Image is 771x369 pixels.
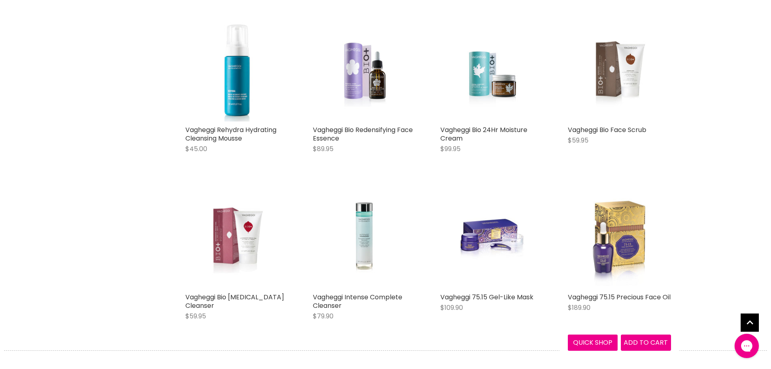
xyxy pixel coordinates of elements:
[568,136,588,145] span: $59.95
[313,186,416,289] a: Vagheggi Intense Complete Cleanser
[313,311,333,321] span: $79.90
[202,186,271,289] img: Vagheggi Bio Facial Toning Cleanser
[440,186,544,289] a: Vagheggi 75.15 Gel-Like Mask
[568,186,671,289] img: Vagheggi 75.15 Precious Face Oil
[185,18,289,122] img: Vagheggi Rehydra Hydrating Cleansing Mousse
[185,125,276,143] a: Vagheggi Rehydra Hydrating Cleansing Mousse
[731,331,763,361] iframe: Gorgias live chat messenger
[313,18,416,122] a: Vagheggi Bio Redensifying Face Essence
[568,303,590,312] span: $189.90
[457,18,526,122] img: Vagheggi Bio 24Hr Moisture Cream
[440,125,527,143] a: Vagheggi Bio 24Hr Moisture Cream
[185,292,284,310] a: Vagheggi Bio [MEDICAL_DATA] Cleanser
[185,144,207,154] span: $45.00
[185,186,289,289] a: Vagheggi Bio Facial Toning Cleanser
[568,18,671,122] a: Vagheggi Bio Face Scrub
[440,292,533,302] a: Vagheggi 75.15 Gel-Like Mask
[313,125,413,143] a: Vagheggi Bio Redensifying Face Essence
[621,335,671,351] button: Add to cart
[585,18,654,122] img: Vagheggi Bio Face Scrub
[313,144,333,154] span: $89.95
[568,125,646,134] a: Vagheggi Bio Face Scrub
[457,186,526,289] img: Vagheggi 75.15 Gel-Like Mask
[330,18,399,122] img: Vagheggi Bio Redensifying Face Essence
[568,335,618,351] button: Quick shop
[330,186,399,289] img: Vagheggi Intense Complete Cleanser
[440,144,461,154] span: $99.95
[185,311,206,321] span: $59.95
[313,292,402,310] a: Vagheggi Intense Complete Cleanser
[624,338,668,347] span: Add to cart
[568,292,671,302] a: Vagheggi 75.15 Precious Face Oil
[440,18,544,122] a: Vagheggi Bio 24Hr Moisture Cream
[440,303,463,312] span: $109.90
